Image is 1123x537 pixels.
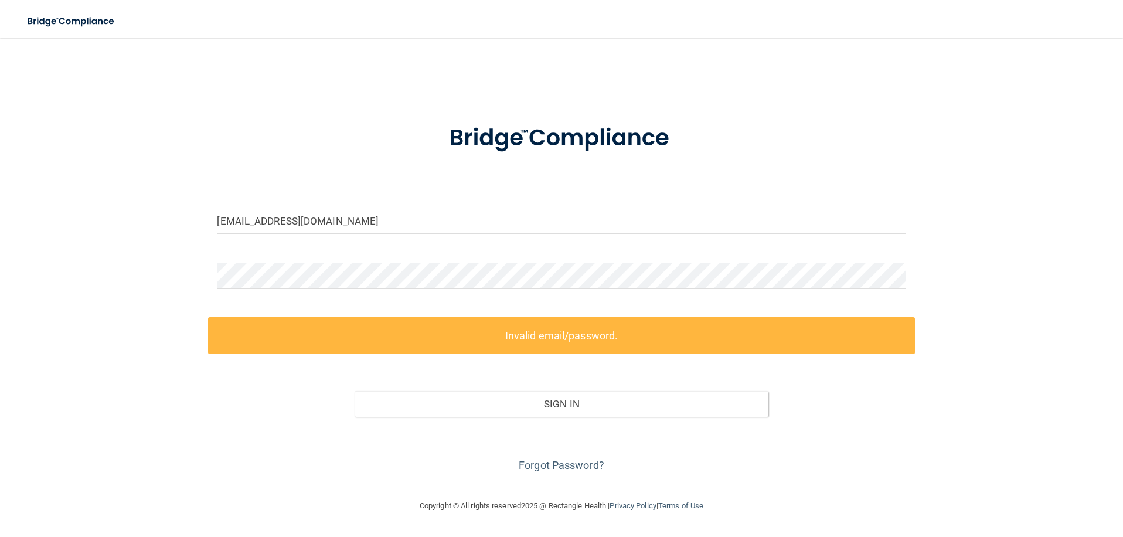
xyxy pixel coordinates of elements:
a: Forgot Password? [519,459,604,471]
a: Privacy Policy [610,501,656,510]
div: Copyright © All rights reserved 2025 @ Rectangle Health | | [348,487,775,525]
img: bridge_compliance_login_screen.278c3ca4.svg [18,9,125,33]
a: Terms of Use [658,501,703,510]
img: bridge_compliance_login_screen.278c3ca4.svg [425,108,698,169]
input: Email [217,208,906,234]
label: Invalid email/password. [208,317,914,354]
button: Sign In [355,391,768,417]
